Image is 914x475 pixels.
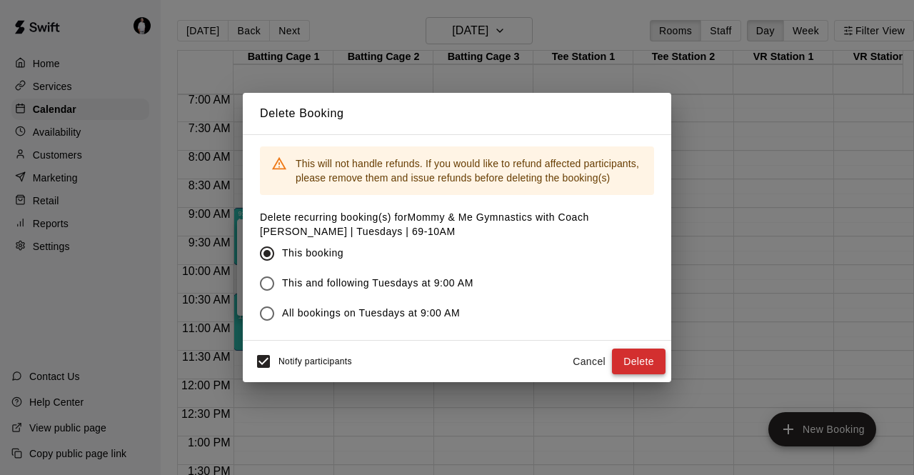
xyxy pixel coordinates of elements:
button: Cancel [566,349,612,375]
span: This booking [282,246,343,261]
label: Delete recurring booking(s) for Mommy & Me Gymnastics with Coach [PERSON_NAME] | Tuesdays | 69-10AM [260,210,654,239]
button: Delete [612,349,666,375]
h2: Delete Booking [243,93,671,134]
span: This and following Tuesdays at 9:00 AM [282,276,473,291]
span: Notify participants [278,356,352,366]
div: This will not handle refunds. If you would like to refund affected participants, please remove th... [296,151,643,191]
span: All bookings on Tuesdays at 9:00 AM [282,306,460,321]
